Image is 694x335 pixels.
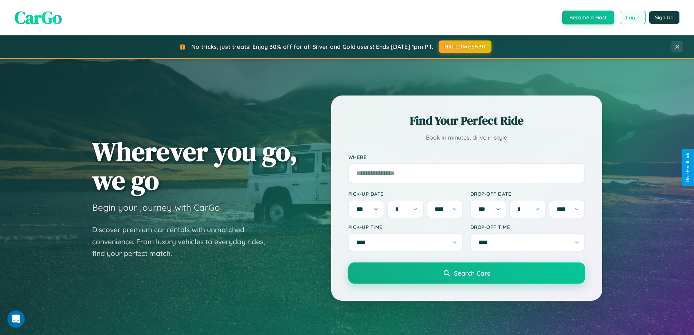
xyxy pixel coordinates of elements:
[191,43,433,50] span: No tricks, just treats! Enjoy 30% off for all Silver and Gold users! Ends [DATE] 1pm PT.
[348,154,585,160] label: Where
[620,11,646,24] button: Login
[92,202,220,213] h3: Begin your journey with CarGo
[649,11,679,24] button: Sign Up
[562,11,614,24] button: Become a Host
[7,310,25,328] iframe: Intercom live chat
[348,132,585,143] p: Book in minutes, drive in style
[439,40,491,53] button: HALLOWEEN30
[92,137,298,195] h1: Wherever you go, we go
[348,113,585,129] h2: Find Your Perfect Ride
[470,224,585,230] label: Drop-off Time
[15,5,62,30] span: CarGo
[348,262,585,284] button: Search Cars
[454,269,490,277] span: Search Cars
[685,153,690,182] div: Give Feedback
[470,191,585,197] label: Drop-off Date
[348,191,463,197] label: Pick-up Date
[348,224,463,230] label: Pick-up Time
[92,224,274,260] p: Discover premium car rentals with unmatched convenience. From luxury vehicles to everyday rides, ...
